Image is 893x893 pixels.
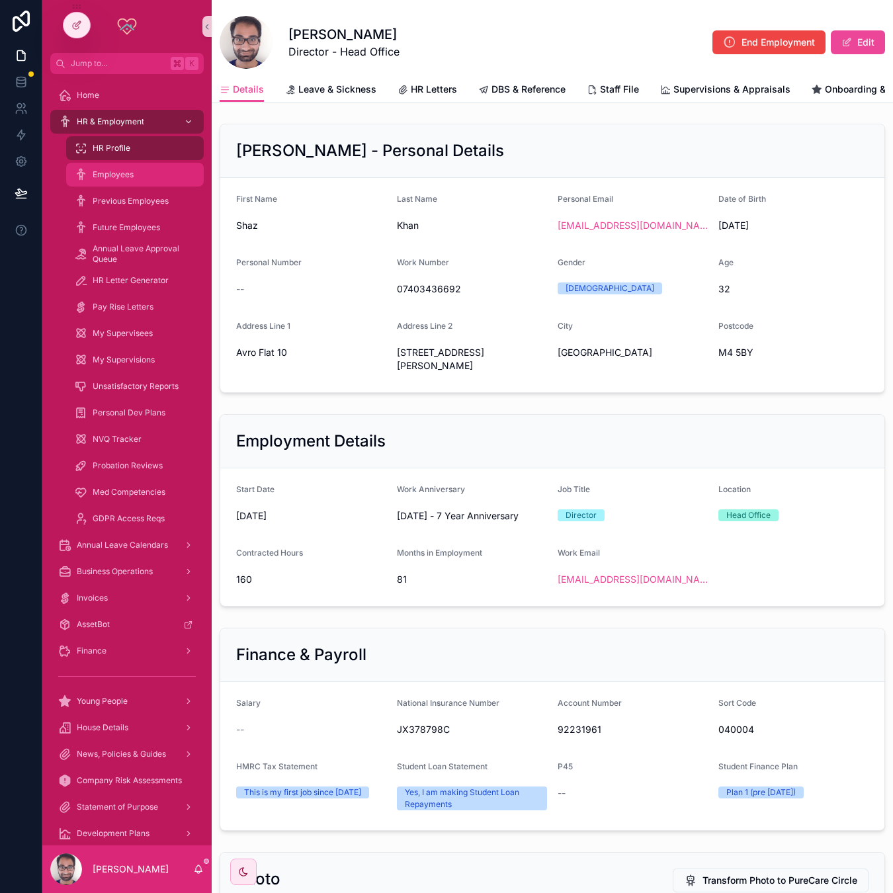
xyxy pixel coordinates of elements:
span: Work Anniversary [397,484,465,494]
span: HR Letter Generator [93,275,169,286]
a: Company Risk Assessments [50,769,204,792]
a: [EMAIL_ADDRESS][DOMAIN_NAME] [558,573,708,586]
span: DBS & Reference [491,83,566,96]
a: Leave & Sickness [285,77,376,104]
span: [STREET_ADDRESS][PERSON_NAME] [397,346,547,372]
h2: Photo [236,869,280,890]
button: Edit [831,30,885,54]
span: JX378798C [397,723,547,736]
a: Probation Reviews [66,454,204,478]
span: Personal Number [236,257,302,267]
span: HMRC Tax Statement [236,761,318,771]
a: DBS & Reference [478,77,566,104]
span: Salary [236,698,261,708]
a: Invoices [50,586,204,610]
span: Date of Birth [718,194,766,204]
span: Last Name [397,194,437,204]
span: 040004 [718,723,869,736]
a: HR Letter Generator [66,269,204,292]
div: Plan 1 (pre [DATE]) [726,787,796,798]
span: Location [718,484,751,494]
span: Personal Email [558,194,613,204]
a: Future Employees [66,216,204,239]
div: Yes, I am making Student Loan Repayments [405,787,539,810]
span: Development Plans [77,828,149,839]
a: Unsatisfactory Reports [66,374,204,398]
span: Work Email [558,548,600,558]
a: Home [50,83,204,107]
a: My Supervisees [66,321,204,345]
span: Annual Leave Calendars [77,540,168,550]
span: Supervisions & Appraisals [673,83,790,96]
a: Employees [66,163,204,187]
a: Staff File [587,77,639,104]
span: HR & Employment [77,116,144,127]
span: Unsatisfactory Reports [93,381,179,392]
span: Statement of Purpose [77,802,158,812]
a: News, Policies & Guides [50,742,204,766]
a: Details [220,77,264,103]
p: [PERSON_NAME] [93,863,169,876]
span: National Insurance Number [397,698,499,708]
span: Shaz [236,219,386,232]
span: -- [236,282,244,296]
a: Annual Leave Calendars [50,533,204,557]
a: Statement of Purpose [50,795,204,819]
span: [DATE] [236,509,386,523]
a: Supervisions & Appraisals [660,77,790,104]
span: Personal Dev Plans [93,407,165,418]
img: App logo [116,16,138,37]
h2: Finance & Payroll [236,644,366,665]
span: Company Risk Assessments [77,775,182,786]
a: Annual Leave Approval Queue [66,242,204,266]
span: Student Loan Statement [397,761,488,771]
a: Development Plans [50,822,204,845]
a: Previous Employees [66,189,204,213]
span: News, Policies & Guides [77,749,166,759]
span: Work Number [397,257,449,267]
span: Leave & Sickness [298,83,376,96]
span: -- [236,723,244,736]
span: Transform Photo to PureCare Circle [702,874,857,887]
span: NVQ Tracker [93,434,142,445]
span: 81 [397,573,547,586]
span: Young People [77,696,128,706]
div: This is my first job since [DATE] [244,787,361,798]
a: HR & Employment [50,110,204,134]
span: P45 [558,761,573,771]
button: Jump to...K [50,53,204,74]
span: 32 [718,282,869,296]
span: Gender [558,257,585,267]
a: GDPR Access Reqs [66,507,204,531]
span: First Name [236,194,277,204]
span: [DATE] [718,219,869,232]
span: Finance [77,646,106,656]
span: 07403436692 [397,282,547,296]
span: Address Line 1 [236,321,290,331]
span: Med Competencies [93,487,165,497]
span: K [187,58,197,69]
span: Home [77,90,99,101]
span: Contracted Hours [236,548,303,558]
span: Start Date [236,484,275,494]
a: NVQ Tracker [66,427,204,451]
span: Account Number [558,698,622,708]
span: Previous Employees [93,196,169,206]
span: 160 [236,573,386,586]
span: Business Operations [77,566,153,577]
a: Young People [50,689,204,713]
div: Head Office [726,509,771,521]
span: HR Letters [411,83,457,96]
span: City [558,321,573,331]
span: Invoices [77,593,108,603]
span: Future Employees [93,222,160,233]
span: Jump to... [71,58,165,69]
span: Annual Leave Approval Queue [93,243,191,265]
a: Med Competencies [66,480,204,504]
h2: Employment Details [236,431,386,452]
h2: [PERSON_NAME] - Personal Details [236,140,504,161]
span: My Supervisees [93,328,153,339]
span: Months in Employment [397,548,482,558]
span: Job Title [558,484,590,494]
a: Pay Rise Letters [66,295,204,319]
